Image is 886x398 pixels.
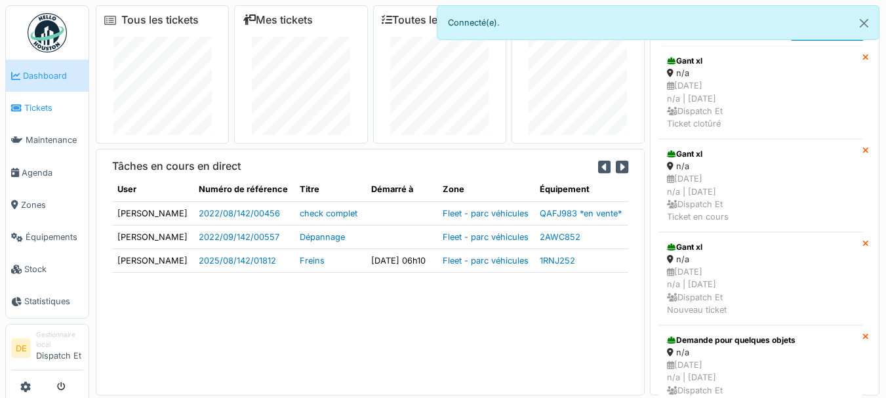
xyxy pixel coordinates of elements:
[112,225,193,249] td: [PERSON_NAME]
[540,232,580,242] a: 2AWC852
[6,124,89,156] a: Maintenance
[117,184,136,194] span: translation missing: fr.shared.user
[6,221,89,253] a: Équipements
[24,102,83,114] span: Tickets
[193,178,294,201] th: Numéro de référence
[667,148,854,160] div: Gant xl
[667,55,854,67] div: Gant xl
[36,330,83,350] div: Gestionnaire local
[667,266,854,316] div: [DATE] n/a | [DATE] Dispatch Et Nouveau ticket
[6,60,89,92] a: Dashboard
[437,178,535,201] th: Zone
[11,338,31,358] li: DE
[667,67,854,79] div: n/a
[294,178,366,201] th: Titre
[21,199,83,211] span: Zones
[28,13,67,52] img: Badge_color-CXgf-gQk.svg
[199,209,280,218] a: 2022/08/142/00456
[300,256,325,266] a: Freins
[849,6,879,41] button: Close
[658,46,862,139] a: Gant xl n/a [DATE]n/a | [DATE] Dispatch EtTicket clotûré
[6,189,89,221] a: Zones
[26,231,83,243] span: Équipements
[366,249,437,272] td: [DATE] 06h10
[667,79,854,130] div: [DATE] n/a | [DATE] Dispatch Et Ticket clotûré
[300,232,345,242] a: Dépannage
[300,209,357,218] a: check complet
[199,256,276,266] a: 2025/08/142/01812
[540,209,622,218] a: QAFJ983 *en vente*
[24,295,83,308] span: Statistiques
[199,232,279,242] a: 2022/09/142/00557
[366,178,437,201] th: Démarré à
[243,14,313,26] a: Mes tickets
[382,14,479,26] a: Toutes les tâches
[6,285,89,317] a: Statistiques
[443,256,529,266] a: Fleet - parc véhicules
[667,346,854,359] div: n/a
[11,330,83,371] a: DE Gestionnaire localDispatch Et
[6,253,89,285] a: Stock
[658,232,862,325] a: Gant xl n/a [DATE]n/a | [DATE] Dispatch EtNouveau ticket
[667,241,854,253] div: Gant xl
[658,139,862,232] a: Gant xl n/a [DATE]n/a | [DATE] Dispatch EtTicket en cours
[443,209,529,218] a: Fleet - parc véhicules
[112,201,193,225] td: [PERSON_NAME]
[667,253,854,266] div: n/a
[36,330,83,368] li: Dispatch Et
[667,334,854,346] div: Demande pour quelques objets
[667,160,854,172] div: n/a
[112,249,193,272] td: [PERSON_NAME]
[534,178,628,201] th: Équipement
[23,70,83,82] span: Dashboard
[540,256,575,266] a: 1RNJ252
[24,263,83,275] span: Stock
[22,167,83,179] span: Agenda
[121,14,199,26] a: Tous les tickets
[6,92,89,124] a: Tickets
[112,160,241,172] h6: Tâches en cours en direct
[437,5,880,40] div: Connecté(e).
[443,232,529,242] a: Fleet - parc véhicules
[26,134,83,146] span: Maintenance
[667,172,854,223] div: [DATE] n/a | [DATE] Dispatch Et Ticket en cours
[6,157,89,189] a: Agenda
